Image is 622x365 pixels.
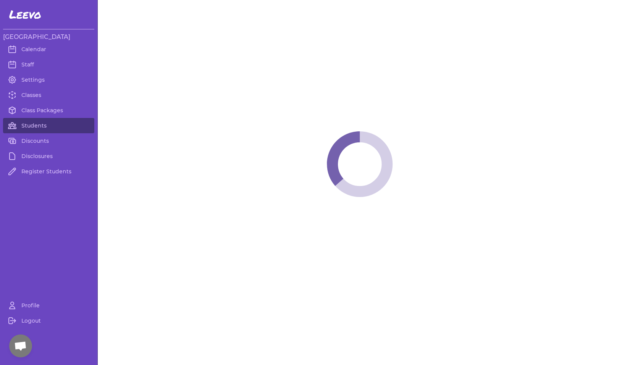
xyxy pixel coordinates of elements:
[3,164,94,179] a: Register Students
[3,133,94,149] a: Discounts
[3,72,94,87] a: Settings
[3,87,94,103] a: Classes
[3,313,94,328] a: Logout
[3,298,94,313] a: Profile
[3,42,94,57] a: Calendar
[3,149,94,164] a: Disclosures
[9,334,32,357] div: Open chat
[3,103,94,118] a: Class Packages
[9,8,41,21] span: Leevo
[3,32,94,42] h3: [GEOGRAPHIC_DATA]
[3,118,94,133] a: Students
[3,57,94,72] a: Staff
